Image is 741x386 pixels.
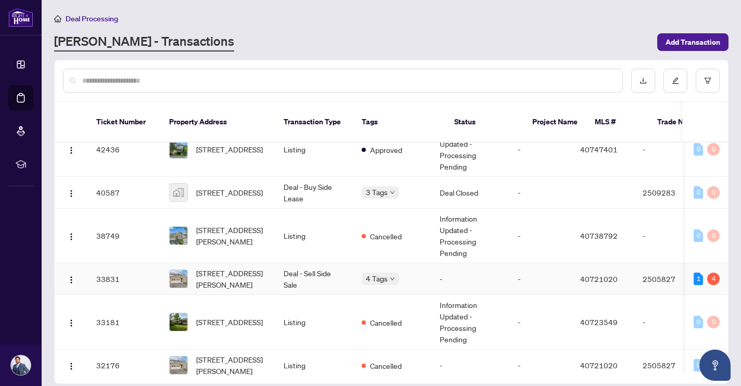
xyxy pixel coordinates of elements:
img: thumbnail-img [170,270,187,288]
img: Logo [67,233,75,241]
div: 0 [694,229,703,242]
td: - [431,263,509,295]
span: 4 Tags [366,273,388,285]
button: Logo [63,184,80,201]
button: filter [696,69,720,93]
td: 33181 [88,295,161,350]
button: Logo [63,227,80,244]
td: - [509,209,572,263]
div: 0 [707,316,720,328]
button: download [631,69,655,93]
span: 3 Tags [366,186,388,198]
div: 0 [694,186,703,199]
div: 0 [707,229,720,242]
td: - [634,209,707,263]
td: - [509,177,572,209]
img: Logo [67,362,75,370]
th: Transaction Type [275,102,353,143]
th: Trade Number [649,102,722,143]
td: 32176 [88,350,161,381]
div: 0 [694,143,703,156]
span: 40747401 [580,145,618,154]
td: 2505827 [634,350,707,381]
span: [STREET_ADDRESS][PERSON_NAME] [196,224,267,247]
span: 40738792 [580,231,618,240]
div: 0 [694,316,703,328]
div: 1 [694,273,703,285]
td: - [431,350,509,381]
span: download [640,77,647,84]
td: Listing [275,295,353,350]
span: 40721020 [580,274,618,284]
td: - [509,263,572,295]
td: 42436 [88,122,161,177]
div: 0 [707,186,720,199]
td: Information Updated - Processing Pending [431,122,509,177]
div: 0 [707,143,720,156]
button: Logo [63,314,80,330]
span: Deal Processing [66,14,118,23]
div: 4 [707,273,720,285]
td: - [509,122,572,177]
td: Listing [275,122,353,177]
span: Approved [370,144,402,156]
span: filter [704,77,711,84]
th: Status [446,102,524,143]
th: MLS # [586,102,649,143]
img: Logo [67,276,75,284]
span: edit [672,77,679,84]
span: 40721020 [580,361,618,370]
span: 40723549 [580,317,618,327]
img: Logo [67,319,75,327]
td: - [509,350,572,381]
button: Add Transaction [657,33,729,51]
td: 33831 [88,263,161,295]
span: [STREET_ADDRESS][PERSON_NAME] [196,267,267,290]
img: Profile Icon [11,355,31,375]
img: thumbnail-img [170,227,187,245]
span: Add Transaction [666,34,720,50]
td: - [509,295,572,350]
span: [STREET_ADDRESS][PERSON_NAME] [196,354,267,377]
span: [STREET_ADDRESS] [196,316,263,328]
img: thumbnail-img [170,356,187,374]
span: down [390,190,395,195]
span: [STREET_ADDRESS] [196,144,263,155]
img: Logo [67,189,75,198]
td: - [634,295,707,350]
img: thumbnail-img [170,313,187,331]
span: down [390,276,395,281]
a: [PERSON_NAME] - Transactions [54,33,234,52]
td: 38749 [88,209,161,263]
img: thumbnail-img [170,184,187,201]
div: 0 [694,359,703,371]
td: 40587 [88,177,161,209]
th: Tags [353,102,446,143]
td: - [634,122,707,177]
img: thumbnail-img [170,140,187,158]
span: [STREET_ADDRESS] [196,187,263,198]
span: home [54,15,61,22]
button: Logo [63,357,80,374]
td: Deal - Buy Side Lease [275,177,353,209]
td: Deal - Sell Side Sale [275,263,353,295]
span: Cancelled [370,317,402,328]
th: Property Address [161,102,275,143]
span: Cancelled [370,360,402,371]
button: Logo [63,271,80,287]
td: Information Updated - Processing Pending [431,295,509,350]
button: Open asap [699,350,731,381]
button: edit [663,69,687,93]
th: Ticket Number [88,102,161,143]
td: Information Updated - Processing Pending [431,209,509,263]
td: 2509283 [634,177,707,209]
td: Deal Closed [431,177,509,209]
span: Cancelled [370,230,402,242]
td: Listing [275,350,353,381]
button: Logo [63,141,80,158]
td: Listing [275,209,353,263]
img: logo [8,8,33,27]
td: 2505827 [634,263,707,295]
img: Logo [67,146,75,155]
th: Project Name [524,102,586,143]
